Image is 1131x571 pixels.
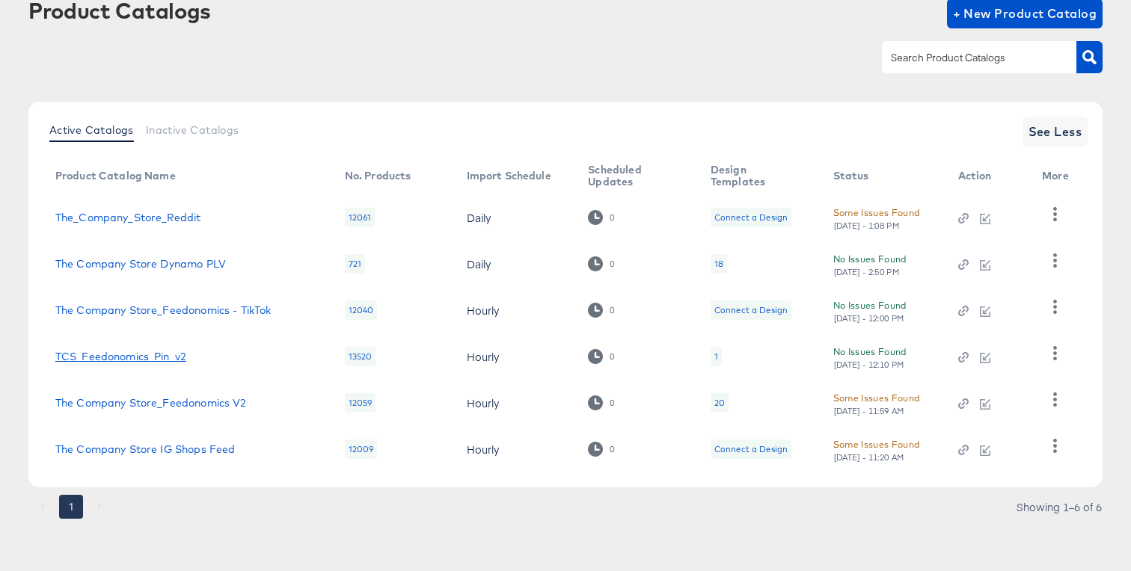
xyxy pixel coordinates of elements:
[833,390,920,406] div: Some Issues Found
[455,287,577,333] td: Hourly
[345,254,365,274] div: 721
[711,300,791,320] div: Connect a Design
[55,170,176,182] div: Product Catalog Name
[711,254,727,274] div: 18
[609,212,615,223] div: 0
[833,220,901,231] div: [DATE] - 1:08 PM
[711,393,729,413] div: 20
[455,380,577,426] td: Hourly
[714,351,718,362] div: 1
[714,212,788,223] div: Connect a Design
[59,495,83,519] button: page 1
[28,495,114,519] nav: pagination navigation
[609,444,615,454] div: 0
[888,49,1047,67] input: Search Product Catalogs
[49,124,134,136] span: Active Catalogs
[833,436,920,463] button: Some Issues Found[DATE] - 11:20 AM
[714,397,725,409] div: 20
[714,443,788,455] div: Connect a Design
[146,124,239,136] span: Inactive Catalogs
[455,241,577,287] td: Daily
[588,442,614,456] div: 0
[455,194,577,241] td: Daily
[833,436,920,452] div: Some Issues Found
[1030,158,1087,194] th: More
[833,205,920,231] button: Some Issues Found[DATE] - 1:08 PM
[821,158,946,194] th: Status
[714,304,788,316] div: Connect a Design
[588,349,614,363] div: 0
[711,347,722,366] div: 1
[714,258,723,270] div: 18
[345,393,376,413] div: 12059
[345,300,378,320] div: 12040
[1029,121,1082,142] span: See Less
[55,212,201,223] a: The_Company_Store_Reddit
[55,351,186,362] a: TCS_Feedonomics_Pin_v2
[588,164,681,188] div: Scheduled Updates
[1023,117,1088,146] button: See Less
[588,395,614,410] div: 0
[1016,501,1103,512] div: Showing 1–6 of 6
[588,256,614,271] div: 0
[588,210,614,224] div: 0
[833,406,905,416] div: [DATE] - 11:59 AM
[833,390,920,416] button: Some Issues Found[DATE] - 11:59 AM
[588,303,614,317] div: 0
[55,443,236,455] a: The Company Store IG Shops Feed
[345,208,376,227] div: 12061
[711,208,791,227] div: Connect a Design
[55,258,226,270] a: The Company Store Dynamo PLV
[455,426,577,472] td: Hourly
[833,205,920,220] div: Some Issues Found
[455,333,577,380] td: Hourly
[833,452,905,463] div: [DATE] - 11:20 AM
[609,305,615,315] div: 0
[609,398,615,408] div: 0
[946,158,1031,194] th: Action
[711,439,791,459] div: Connect a Design
[345,347,376,366] div: 13520
[55,304,272,316] a: The Company Store_Feedonomics - TikTok
[467,170,551,182] div: Import Schedule
[711,164,803,188] div: Design Templates
[345,439,378,459] div: 12009
[345,170,411,182] div: No. Products
[609,259,615,269] div: 0
[55,397,247,409] a: The Company Store_Feedonomics V2
[953,3,1097,24] span: + New Product Catalog
[609,351,615,362] div: 0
